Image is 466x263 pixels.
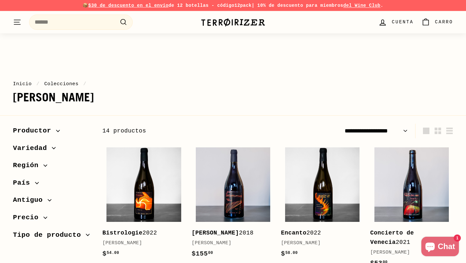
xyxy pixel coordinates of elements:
font: Bistrologie [102,230,142,236]
a: Inicio [13,81,32,87]
font: Concierto de Venecia [370,230,414,246]
font: $30 de descuento en el envío [88,3,169,8]
font: $ [102,250,106,257]
font: Encanto [281,230,306,236]
font: Productor [13,127,51,134]
font: Variedad [13,144,47,152]
font: 2021 [396,239,410,246]
font: 58.00 [285,251,298,255]
font: [PERSON_NAME] [102,240,142,246]
font: Región [13,162,39,169]
font: 2022 [142,230,157,236]
font: . [381,3,383,8]
button: Precio [13,211,92,228]
button: Variedad [13,141,92,159]
font: 54.00 [107,251,119,255]
button: Antiguo [13,193,92,211]
a: Carro [417,13,457,32]
font: Cuenta [392,19,414,25]
font: [PERSON_NAME] [192,230,239,236]
font: / [83,81,86,87]
font: Antiguo [13,196,43,204]
a: Colecciones [44,81,79,87]
font: 2022 [306,230,321,236]
button: Región [13,158,92,176]
a: del Wine Club [343,3,381,8]
font: 00 [208,251,213,255]
button: Tipo de producto [13,228,92,246]
button: País [13,176,92,193]
font: Tipo de producto [13,231,81,239]
button: Productor [13,124,92,141]
font: 14 productos [102,128,146,134]
font: 12pack [234,3,251,8]
font: $ [281,250,285,257]
font: Precio [13,214,39,221]
a: Cuenta [374,13,417,32]
font: | 10% de descuento para miembros [251,3,343,8]
font: [PERSON_NAME] [281,240,321,246]
nav: pan rallado [13,80,453,88]
font: [PERSON_NAME] [13,90,94,104]
font: Carro [435,19,453,25]
font: de 12 botellas - código [169,3,235,8]
font: 📦 [83,3,88,8]
font: [PERSON_NAME] [192,240,231,246]
font: [PERSON_NAME] [370,250,410,255]
font: 2018 [239,230,254,236]
font: / [36,81,39,87]
font: $155 [192,250,208,257]
inbox-online-store-chat: Chat de la tienda online de Shopify [419,237,461,258]
font: País [13,179,30,187]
